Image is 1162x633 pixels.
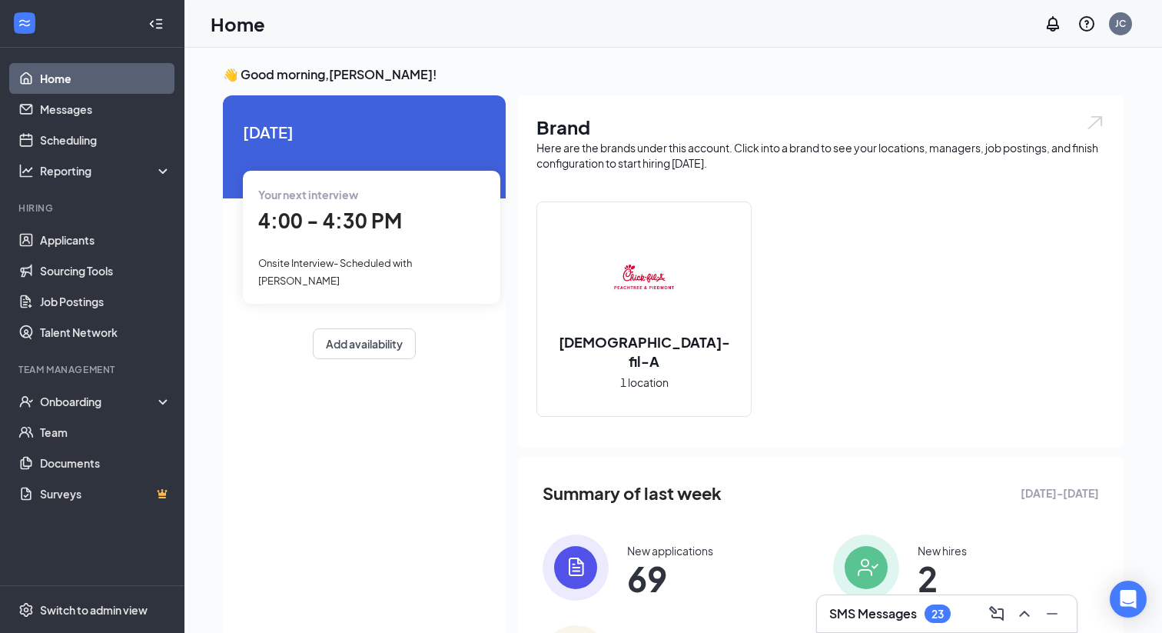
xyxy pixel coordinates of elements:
button: ComposeMessage [984,601,1009,626]
h3: SMS Messages [829,605,917,622]
span: Onsite Interview- Scheduled with [PERSON_NAME] [258,257,412,286]
img: open.6027fd2a22e1237b5b06.svg [1085,114,1105,132]
svg: Collapse [148,16,164,32]
svg: ChevronUp [1015,605,1034,623]
span: 69 [627,565,713,592]
span: [DATE] - [DATE] [1021,485,1099,501]
a: Messages [40,94,171,125]
div: Team Management [18,363,168,376]
a: Job Postings [40,286,171,317]
div: Switch to admin view [40,602,148,618]
div: New hires [918,543,967,558]
a: Talent Network [40,317,171,348]
svg: Settings [18,602,34,618]
a: Home [40,63,171,94]
span: 4:00 - 4:30 PM [258,208,402,233]
div: Hiring [18,202,168,215]
div: Onboarding [40,394,158,409]
button: ChevronUp [1012,601,1037,626]
span: 1 location [620,374,669,391]
svg: Notifications [1044,15,1062,33]
a: Team [40,417,171,448]
div: Here are the brands under this account. Click into a brand to see your locations, managers, job p... [536,140,1105,171]
div: 23 [931,608,944,621]
span: [DATE] [243,120,486,144]
div: Open Intercom Messenger [1110,581,1147,618]
div: Reporting [40,163,172,178]
div: New applications [627,543,713,558]
svg: QuestionInfo [1077,15,1096,33]
span: Summary of last week [543,480,722,507]
img: icon [833,535,899,601]
svg: Analysis [18,163,34,178]
svg: UserCheck [18,394,34,409]
h2: [DEMOGRAPHIC_DATA]-fil-A [537,332,751,371]
button: Add availability [313,328,416,359]
h3: 👋 Good morning, [PERSON_NAME] ! [223,66,1124,83]
span: 2 [918,565,967,592]
h1: Home [211,11,265,37]
a: Sourcing Tools [40,255,171,286]
svg: ComposeMessage [988,605,1006,623]
h1: Brand [536,114,1105,140]
a: Scheduling [40,125,171,155]
img: Chick-fil-A [595,228,693,326]
button: Minimize [1040,601,1064,626]
a: Applicants [40,225,171,255]
svg: WorkstreamLogo [17,15,32,31]
a: Documents [40,448,171,478]
a: SurveysCrown [40,478,171,509]
span: Your next interview [258,188,358,202]
svg: Minimize [1043,605,1061,623]
div: JC [1115,17,1126,30]
img: icon [543,535,609,601]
